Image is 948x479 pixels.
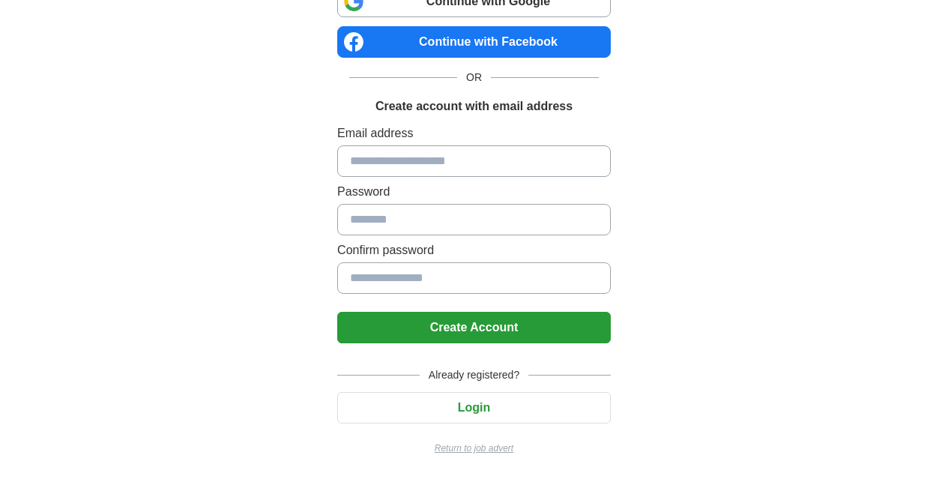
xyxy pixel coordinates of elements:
label: Password [337,183,611,201]
h1: Create account with email address [375,97,573,115]
button: Create Account [337,312,611,343]
a: Continue with Facebook [337,26,611,58]
label: Email address [337,124,611,142]
label: Confirm password [337,241,611,259]
a: Return to job advert [337,442,611,455]
a: Login [337,401,611,414]
span: Already registered? [420,367,528,383]
button: Login [337,392,611,424]
span: OR [457,70,491,85]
